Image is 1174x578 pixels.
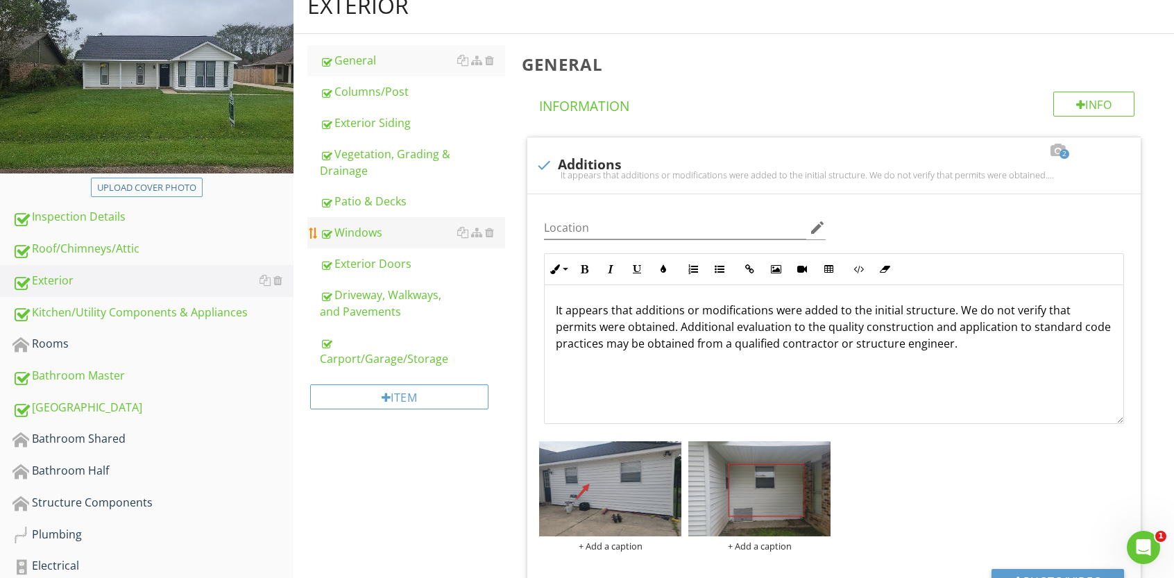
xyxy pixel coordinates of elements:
[571,256,597,282] button: Bold (Ctrl+B)
[680,256,706,282] button: Ordered List
[320,224,505,241] div: Windows
[624,256,650,282] button: Underline (Ctrl+U)
[763,256,789,282] button: Insert Image (Ctrl+P)
[12,399,293,417] div: [GEOGRAPHIC_DATA]
[12,557,293,575] div: Electrical
[1155,531,1166,542] span: 1
[706,256,733,282] button: Unordered List
[91,178,203,197] button: Upload cover photo
[1060,149,1069,159] span: 2
[12,494,293,512] div: Structure Components
[1053,92,1135,117] div: Info
[536,169,1132,180] div: It appears that additions or modifications were added to the initial structure. We do not verify ...
[845,256,871,282] button: Code View
[320,287,505,320] div: Driveway, Walkways, and Pavements
[12,526,293,544] div: Plumbing
[539,441,681,536] img: data
[1127,531,1160,564] iframe: Intercom live chat
[871,256,898,282] button: Clear Formatting
[310,384,488,409] div: Item
[320,83,505,100] div: Columns/Post
[320,334,505,367] div: Carport/Garage/Storage
[545,256,571,282] button: Inline Style
[12,208,293,226] div: Inspection Details
[815,256,842,282] button: Insert Table
[320,193,505,210] div: Patio & Decks
[12,272,293,290] div: Exterior
[597,256,624,282] button: Italic (Ctrl+I)
[688,441,831,536] img: data
[539,92,1134,115] h4: Information
[556,302,1112,352] p: It appears that additions or modifications were added to the initial structure. We do not verify ...
[320,114,505,131] div: Exterior Siding
[12,462,293,480] div: Bathroom Half
[688,541,831,552] div: + Add a caption
[809,219,826,236] i: edit
[522,55,1152,74] h3: General
[650,256,677,282] button: Colors
[97,181,196,195] div: Upload cover photo
[736,256,763,282] button: Insert Link (Ctrl+K)
[539,541,681,552] div: + Add a caption
[12,367,293,385] div: Bathroom Master
[12,304,293,322] div: Kitchen/Utility Components & Appliances
[12,335,293,353] div: Rooms
[789,256,815,282] button: Insert Video
[320,255,505,272] div: Exterior Doors
[12,430,293,448] div: Bathroom Shared
[320,52,505,69] div: General
[320,146,505,179] div: Vegetation, Grading & Drainage
[12,240,293,258] div: Roof/Chimneys/Attic
[544,216,806,239] input: Location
